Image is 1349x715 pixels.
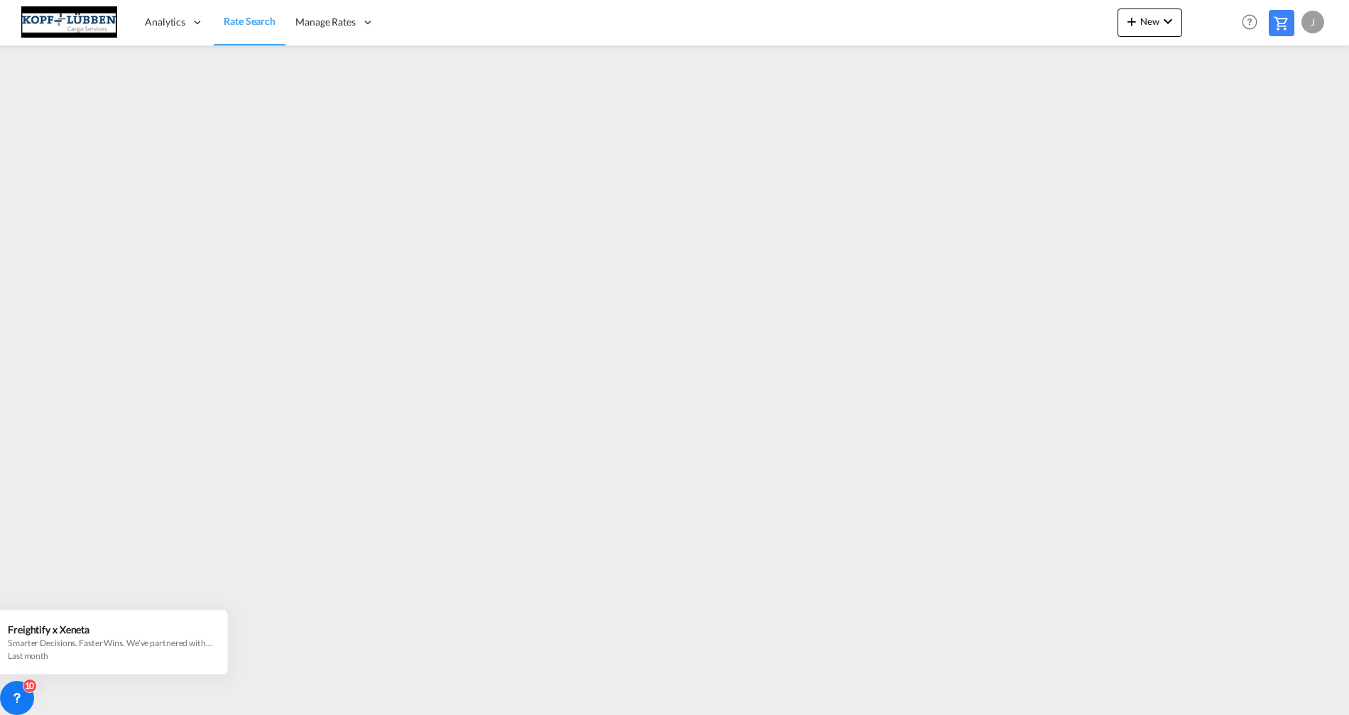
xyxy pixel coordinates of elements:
span: New [1123,16,1176,27]
span: Manage Rates [295,15,356,29]
md-icon: icon-chevron-down [1159,13,1176,30]
div: J [1301,11,1324,33]
span: Help [1238,10,1262,34]
div: Help [1238,10,1269,36]
span: Analytics [145,15,185,29]
span: Rate Search [224,15,275,27]
md-icon: icon-plus 400-fg [1123,13,1140,30]
button: icon-plus 400-fgNewicon-chevron-down [1118,9,1182,37]
img: 25cf3bb0aafc11ee9c4fdbd399af7748.JPG [21,6,117,38]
